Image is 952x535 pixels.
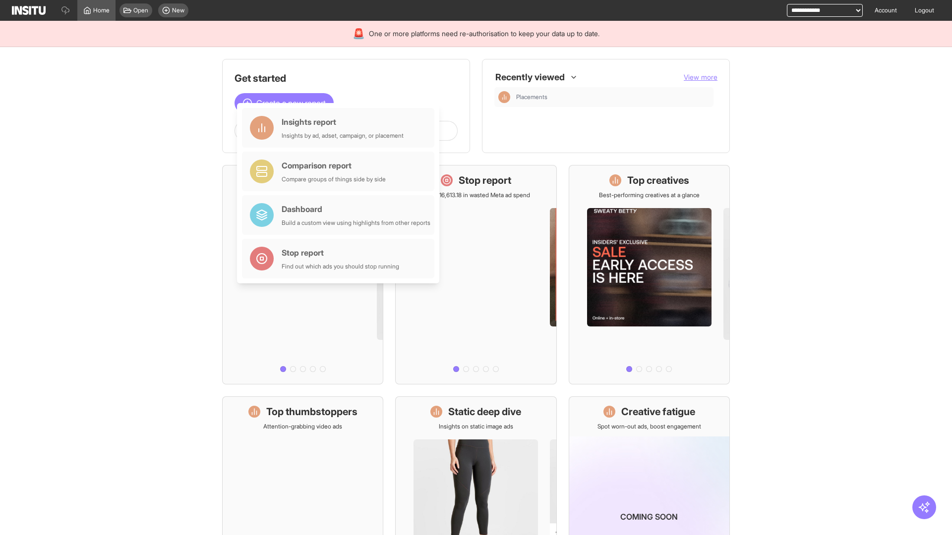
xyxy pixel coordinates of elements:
[282,175,386,183] div: Compare groups of things side by side
[263,423,342,430] p: Attention-grabbing video ads
[599,191,700,199] p: Best-performing creatives at a glance
[282,203,430,215] div: Dashboard
[12,6,46,15] img: Logo
[459,173,511,187] h1: Stop report
[421,191,530,199] p: Save £16,613.18 in wasted Meta ad spend
[222,165,383,384] a: What's live nowSee all active ads instantly
[235,93,334,113] button: Create a new report
[569,165,730,384] a: Top creativesBest-performing creatives at a glance
[516,93,547,101] span: Placements
[172,6,184,14] span: New
[282,263,399,270] div: Find out which ads you should stop running
[395,165,556,384] a: Stop reportSave £16,613.18 in wasted Meta ad spend
[256,97,326,109] span: Create a new report
[282,132,404,140] div: Insights by ad, adset, campaign, or placement
[369,29,599,39] span: One or more platforms need re-authorisation to keep your data up to date.
[439,423,513,430] p: Insights on static image ads
[448,405,521,419] h1: Static deep dive
[282,160,386,171] div: Comparison report
[282,247,399,259] div: Stop report
[684,73,717,81] span: View more
[684,72,717,82] button: View more
[235,71,458,85] h1: Get started
[516,93,710,101] span: Placements
[133,6,148,14] span: Open
[498,91,510,103] div: Insights
[266,405,357,419] h1: Top thumbstoppers
[627,173,689,187] h1: Top creatives
[282,219,430,227] div: Build a custom view using highlights from other reports
[353,27,365,41] div: 🚨
[93,6,110,14] span: Home
[282,116,404,128] div: Insights report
